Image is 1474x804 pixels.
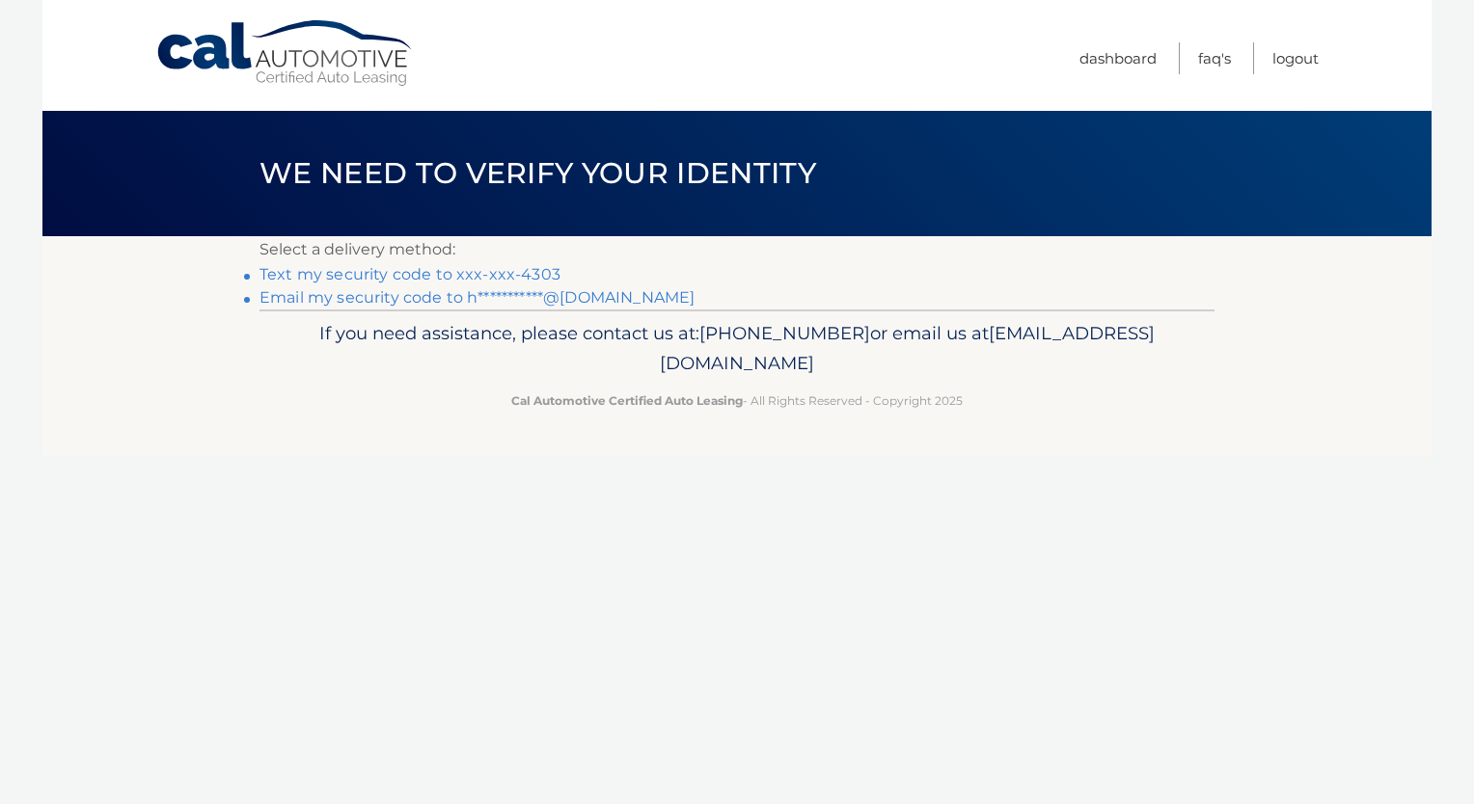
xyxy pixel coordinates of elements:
[1079,42,1157,74] a: Dashboard
[1272,42,1319,74] a: Logout
[259,155,816,191] span: We need to verify your identity
[259,265,560,283] a: Text my security code to xxx-xxx-4303
[155,19,416,88] a: Cal Automotive
[259,236,1215,263] p: Select a delivery method:
[511,393,743,408] strong: Cal Automotive Certified Auto Leasing
[272,390,1202,411] p: - All Rights Reserved - Copyright 2025
[1198,42,1231,74] a: FAQ's
[699,322,870,344] span: [PHONE_NUMBER]
[272,318,1202,380] p: If you need assistance, please contact us at: or email us at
